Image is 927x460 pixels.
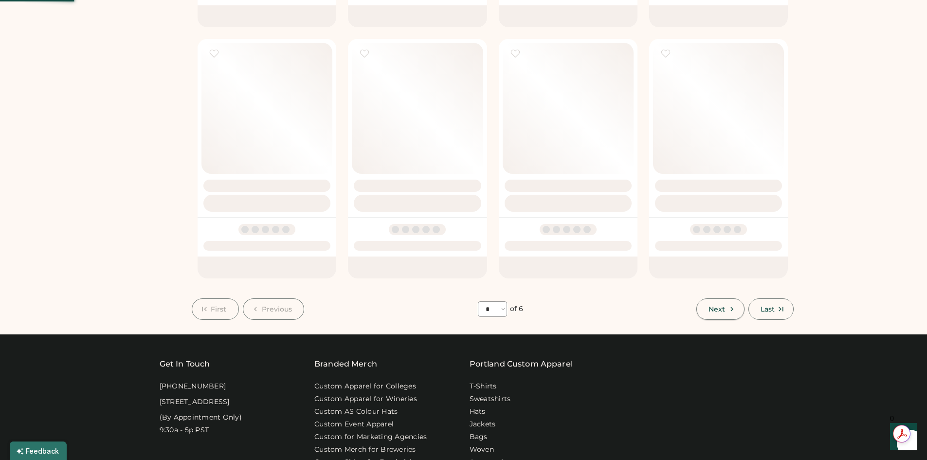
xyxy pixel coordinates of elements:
div: Get In Touch [160,358,210,370]
a: Custom AS Colour Hats [314,407,398,417]
a: Sweatshirts [470,394,511,404]
a: Custom Apparel for Wineries [314,394,417,404]
a: Custom Merch for Breweries [314,445,416,455]
div: (By Appointment Only) [160,413,242,423]
div: Branded Merch [314,358,377,370]
a: Custom Apparel for Colleges [314,382,416,391]
a: Portland Custom Apparel [470,358,573,370]
span: First [211,306,227,313]
button: Last [748,298,794,320]
button: Next [696,298,744,320]
button: Previous [243,298,305,320]
span: Last [761,306,775,313]
div: of 6 [510,304,523,314]
button: First [192,298,239,320]
a: Custom for Marketing Agencies [314,432,427,442]
div: [PHONE_NUMBER] [160,382,226,391]
a: Custom Event Apparel [314,420,394,429]
span: Previous [262,306,292,313]
a: Woven [470,445,494,455]
span: Next [709,306,725,313]
div: 9:30a - 5p PST [160,425,209,435]
div: [STREET_ADDRESS] [160,397,230,407]
a: T-Shirts [470,382,497,391]
a: Jackets [470,420,496,429]
a: Hats [470,407,486,417]
iframe: Front Chat [881,416,923,458]
a: Bags [470,432,488,442]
